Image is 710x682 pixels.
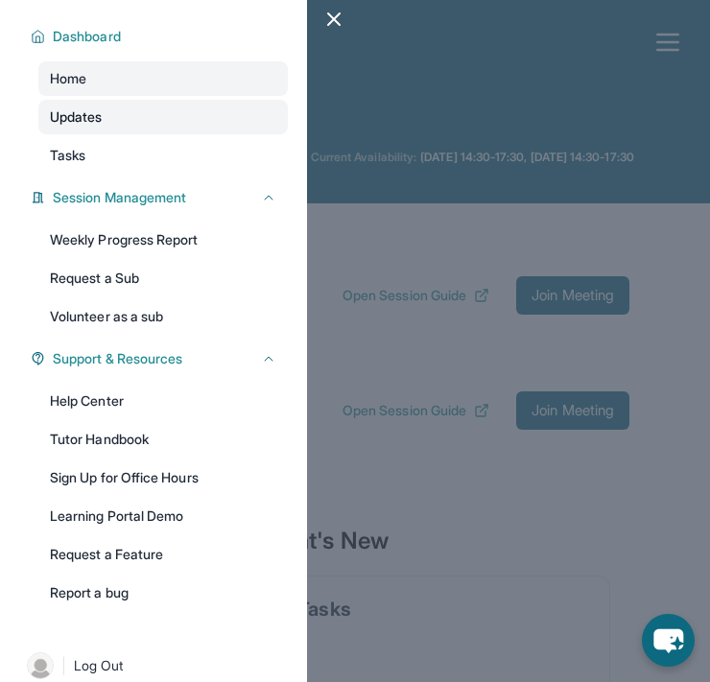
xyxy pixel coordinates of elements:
a: Tutor Handbook [38,422,288,457]
a: Tasks [38,138,288,173]
span: Updates [50,107,103,127]
span: Tasks [50,146,85,165]
span: Home [50,69,86,88]
a: Report a bug [38,576,288,610]
img: user-img [27,652,54,679]
button: Support & Resources [45,349,276,368]
button: chat-button [642,614,695,667]
a: Volunteer as a sub [38,299,288,334]
a: Sign Up for Office Hours [38,460,288,495]
span: Session Management [53,188,186,207]
button: Session Management [45,188,276,207]
span: | [61,654,66,677]
a: Home [38,61,288,96]
button: Dashboard [45,27,276,46]
span: Support & Resources [53,349,182,368]
a: Learning Portal Demo [38,499,288,533]
a: Request a Feature [38,537,288,572]
a: Updates [38,100,288,134]
span: Log Out [74,656,124,675]
a: Help Center [38,384,288,418]
span: Dashboard [53,27,121,46]
a: Request a Sub [38,261,288,295]
a: Weekly Progress Report [38,223,288,257]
